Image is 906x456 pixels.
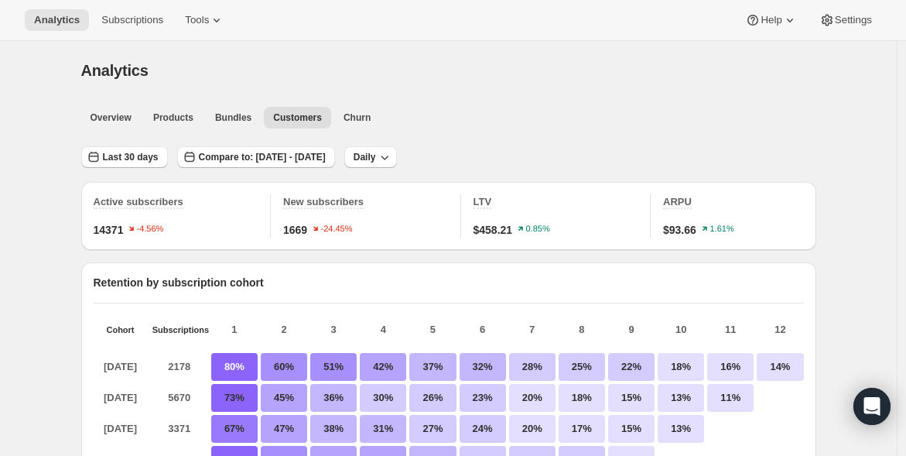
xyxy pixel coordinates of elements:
[409,322,456,338] p: 5
[559,353,605,381] p: 25%
[663,196,692,207] span: ARPU
[509,384,556,412] p: 20%
[460,322,506,338] p: 6
[211,384,258,412] p: 73%
[460,353,506,381] p: 32%
[354,151,376,163] span: Daily
[199,151,326,163] span: Compare to: [DATE] - [DATE]
[283,196,364,207] span: New subscribers
[460,384,506,412] p: 23%
[152,384,207,412] p: 5670
[608,415,655,443] p: 15%
[176,9,234,31] button: Tools
[92,9,173,31] button: Subscriptions
[757,353,803,381] p: 14%
[152,415,207,443] p: 3371
[409,353,456,381] p: 37%
[559,384,605,412] p: 18%
[321,225,353,234] text: -24.45%
[658,415,704,443] p: 13%
[360,353,406,381] p: 42%
[608,322,655,338] p: 9
[103,151,159,163] span: Last 30 days
[709,225,733,234] text: 1.61%
[137,225,164,234] text: -4.56%
[310,322,357,338] p: 3
[761,14,781,26] span: Help
[273,111,322,124] span: Customers
[261,415,307,443] p: 47%
[360,384,406,412] p: 30%
[94,196,183,207] span: Active subscribers
[526,225,550,234] text: 0.85%
[736,9,806,31] button: Help
[474,222,513,238] span: $458.21
[509,353,556,381] p: 28%
[153,111,193,124] span: Products
[94,275,804,290] p: Retention by subscription cohort
[261,353,307,381] p: 60%
[810,9,881,31] button: Settings
[509,415,556,443] p: 20%
[81,62,149,79] span: Analytics
[177,146,335,168] button: Compare to: [DATE] - [DATE]
[509,322,556,338] p: 7
[94,353,148,381] p: [DATE]
[94,325,148,334] p: Cohort
[261,384,307,412] p: 45%
[215,111,251,124] span: Bundles
[835,14,872,26] span: Settings
[94,384,148,412] p: [DATE]
[658,384,704,412] p: 13%
[211,415,258,443] p: 67%
[310,353,357,381] p: 51%
[94,222,124,238] span: 14371
[559,415,605,443] p: 17%
[283,222,307,238] span: 1669
[25,9,89,31] button: Analytics
[94,415,148,443] p: [DATE]
[310,384,357,412] p: 36%
[663,222,696,238] span: $93.66
[559,322,605,338] p: 8
[409,415,456,443] p: 27%
[261,322,307,338] p: 2
[658,322,704,338] p: 10
[409,384,456,412] p: 26%
[81,146,168,168] button: Last 30 days
[310,415,357,443] p: 38%
[460,415,506,443] p: 24%
[757,322,803,338] p: 12
[344,146,398,168] button: Daily
[152,325,207,334] p: Subscriptions
[707,322,754,338] p: 11
[185,14,209,26] span: Tools
[608,353,655,381] p: 22%
[853,388,891,425] div: Open Intercom Messenger
[608,384,655,412] p: 15%
[658,353,704,381] p: 18%
[344,111,371,124] span: Churn
[34,14,80,26] span: Analytics
[91,111,132,124] span: Overview
[211,322,258,338] p: 1
[101,14,163,26] span: Subscriptions
[360,322,406,338] p: 4
[707,384,754,412] p: 11%
[152,353,207,381] p: 2178
[707,353,754,381] p: 16%
[360,415,406,443] p: 31%
[474,196,492,207] span: LTV
[211,353,258,381] p: 80%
